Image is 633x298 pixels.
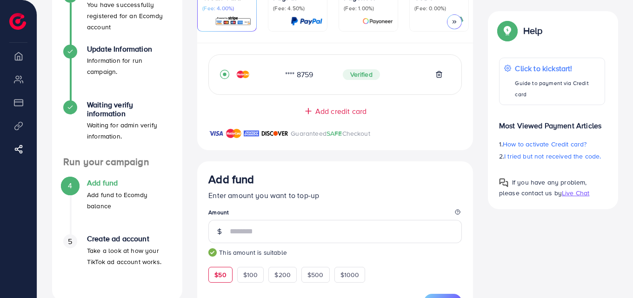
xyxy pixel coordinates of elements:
[215,16,252,26] img: card
[343,69,380,80] span: Verified
[593,256,626,291] iframe: Chat
[523,25,543,36] p: Help
[414,5,464,12] p: (Fee: 0.00%)
[315,106,366,117] span: Add credit card
[208,128,224,139] img: brand
[87,179,171,187] h4: Add fund
[499,178,508,187] img: Popup guide
[52,156,182,168] h4: Run your campaign
[52,179,182,234] li: Add fund
[499,151,605,162] p: 2.
[515,63,600,74] p: Click to kickstart!
[52,234,182,290] li: Create ad account
[208,172,254,186] h3: Add fund
[340,270,360,279] span: $1000
[499,178,587,198] span: If you have any problem, please contact us by
[208,208,462,220] legend: Amount
[208,248,462,257] small: This amount is suitable
[237,71,249,78] img: credit
[202,5,252,12] p: (Fee: 4.00%)
[344,5,393,12] p: (Fee: 1.00%)
[87,234,171,243] h4: Create ad account
[499,139,605,150] p: 1.
[87,55,171,77] p: Information for run campaign.
[243,270,258,279] span: $100
[87,45,171,53] h4: Update Information
[52,45,182,100] li: Update Information
[291,128,370,139] p: Guaranteed Checkout
[68,236,72,247] span: 5
[52,100,182,156] li: Waiting verify information
[503,139,586,149] span: How to activate Credit card?
[87,100,171,118] h4: Waiting verify information
[562,188,589,198] span: Live Chat
[261,128,288,139] img: brand
[208,190,462,201] p: Enter amount you want to top-up
[499,22,516,39] img: Popup guide
[515,78,600,100] p: Guide to payment via Credit card
[504,152,601,161] span: I tried but not received the code.
[273,5,322,12] p: (Fee: 4.50%)
[208,248,217,257] img: guide
[9,13,26,30] img: logo
[326,129,342,138] span: SAFE
[87,189,171,212] p: Add fund to Ecomdy balance
[362,16,393,26] img: card
[291,16,322,26] img: card
[274,270,291,279] span: $200
[87,119,171,142] p: Waiting for admin verify information.
[220,70,229,79] svg: record circle
[214,270,226,279] span: $50
[68,180,72,191] span: 4
[226,128,241,139] img: brand
[87,245,171,267] p: Take a look at how your TikTok ad account works.
[499,113,605,131] p: Most Viewed Payment Articles
[244,128,259,139] img: brand
[307,270,324,279] span: $500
